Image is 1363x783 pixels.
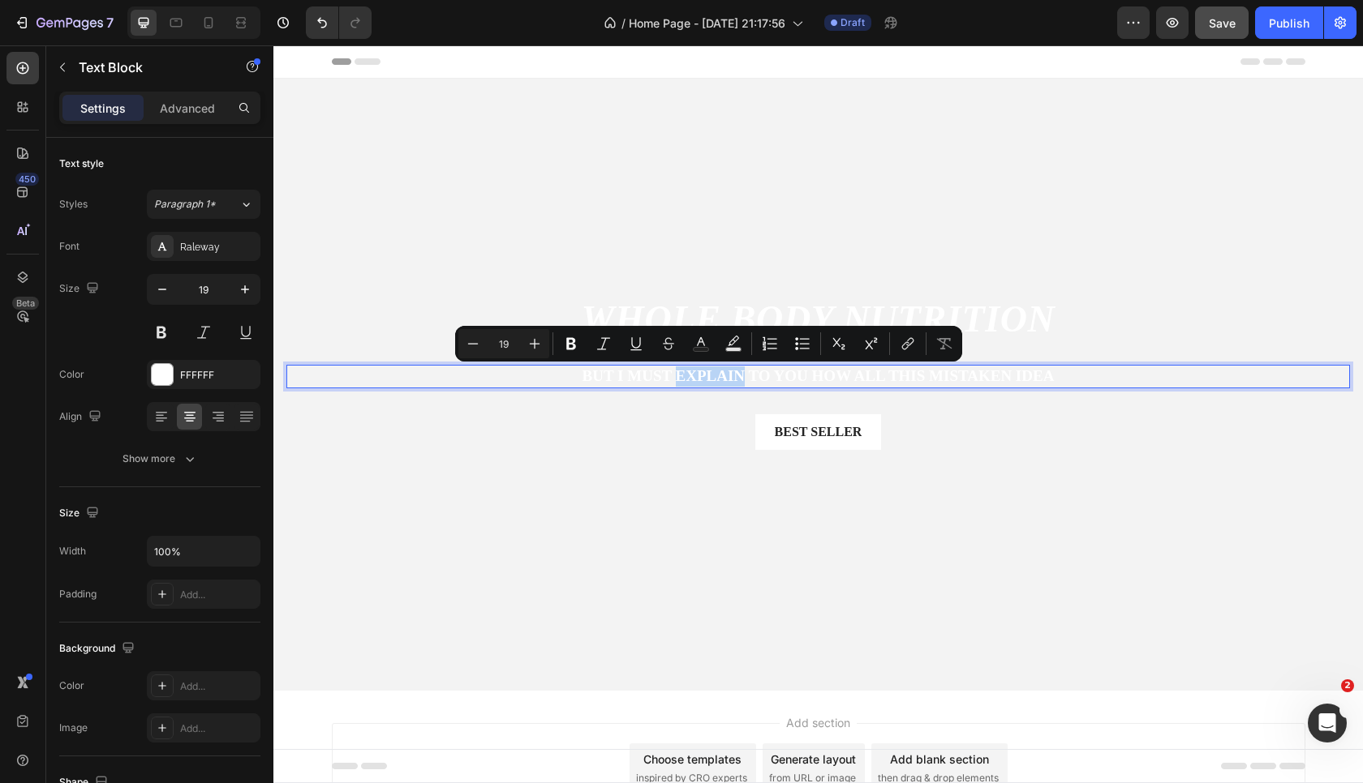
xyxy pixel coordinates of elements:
div: 450 [15,173,39,186]
div: Add... [180,588,256,602]
div: Background [59,638,138,660]
div: Text style [59,156,104,171]
p: Text Block [79,58,217,77]
span: Paragraph 1* [154,197,216,212]
div: Align [59,406,105,428]
span: Home Page - [DATE] 21:17:56 [629,15,785,32]
button: Paragraph 1* [147,190,260,219]
div: Font [59,239,80,254]
div: Color [59,678,84,693]
p: 7 [106,13,114,32]
iframe: Intercom live chat [1308,704,1347,742]
div: Styles [59,197,88,212]
button: Publish [1255,6,1323,39]
span: 2 [1341,679,1354,692]
button: Best Seller [482,369,608,405]
span: / [621,15,626,32]
div: Undo/Redo [306,6,372,39]
span: Save [1209,16,1236,30]
div: Add... [180,679,256,694]
div: Add... [180,721,256,736]
div: Show more [123,451,198,467]
div: Size [59,278,102,300]
p: Advanced [160,100,215,117]
div: Editor contextual toolbar [455,326,962,362]
div: Color [59,367,84,382]
div: FFFFFF [180,368,256,383]
button: Show more [59,444,260,473]
span: Draft [841,15,865,30]
div: Publish [1269,15,1309,32]
p: Settings [80,100,126,117]
div: Beta [12,297,39,310]
div: Raleway [180,240,256,255]
div: Image [59,721,88,735]
button: Save [1195,6,1249,39]
iframe: Design area [273,45,1363,783]
input: Auto [148,537,260,566]
div: Width [59,544,86,558]
div: Size [59,503,102,524]
span: Add section [506,669,583,686]
div: Padding [59,587,97,601]
button: 7 [6,6,121,39]
div: Best Seller [501,379,589,396]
